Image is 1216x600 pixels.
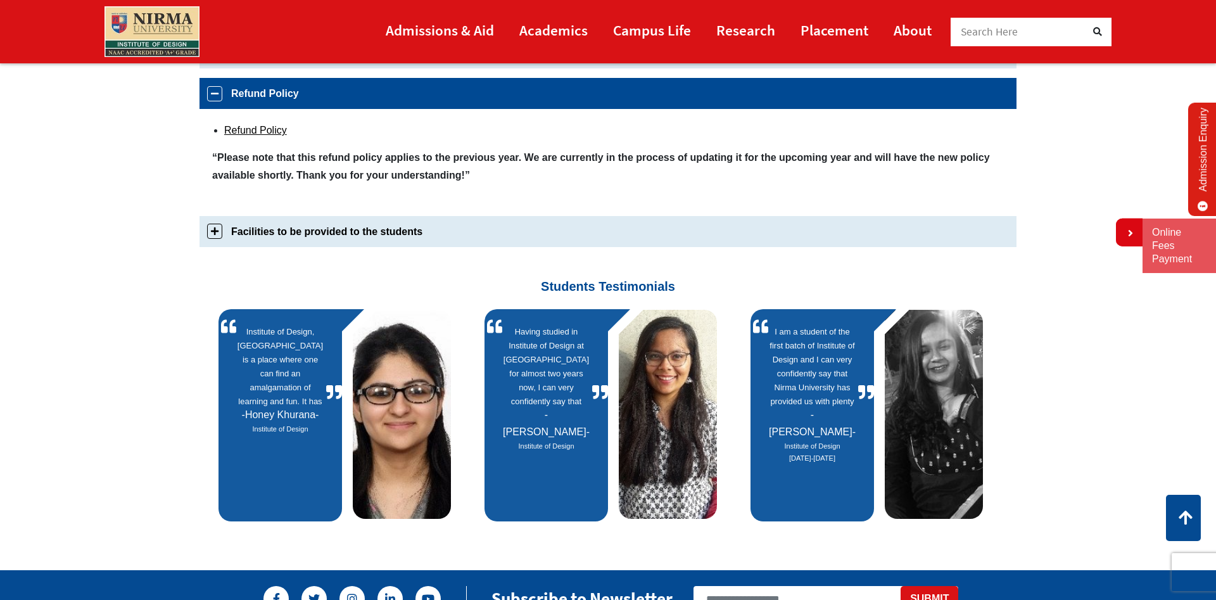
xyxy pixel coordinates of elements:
img: blog_img [885,310,983,519]
cite: Source Title [502,440,591,452]
span: Honey Khurana [242,409,319,420]
span: [PERSON_NAME] [503,409,590,437]
h3: Students Testimonials [209,257,1007,294]
span: [PERSON_NAME] [769,409,856,437]
a: Having studied in Institute of Design at [GEOGRAPHIC_DATA] for almost two years now, I can very c... [502,325,591,406]
cite: Source Title [768,440,857,464]
a: Academics [519,16,588,44]
strong: “Please note that this refund policy applies to the previous year. We are currently in the proces... [212,152,990,180]
a: Admissions & Aid [386,16,494,44]
img: main_logo [104,6,199,57]
img: blog_img [353,310,451,519]
a: Online Fees Payment [1152,226,1206,265]
a: Refund Policy [199,78,1016,109]
a: About [894,16,932,44]
a: Placement [801,16,868,44]
cite: Source Title [236,423,325,435]
a: I am a student of the first batch of Institute of Design and I can very confidently say that Nirm... [768,325,857,406]
span: Search Here [961,25,1018,39]
a: Institute of Design, [GEOGRAPHIC_DATA] is a place where one can find an amalgamation of learning ... [236,325,325,406]
a: Research [716,16,775,44]
a: Campus Life [613,16,691,44]
img: blog_img [619,310,717,519]
a: Facilities to be provided to the students [199,216,1016,247]
a: Refund Policy [224,125,287,136]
